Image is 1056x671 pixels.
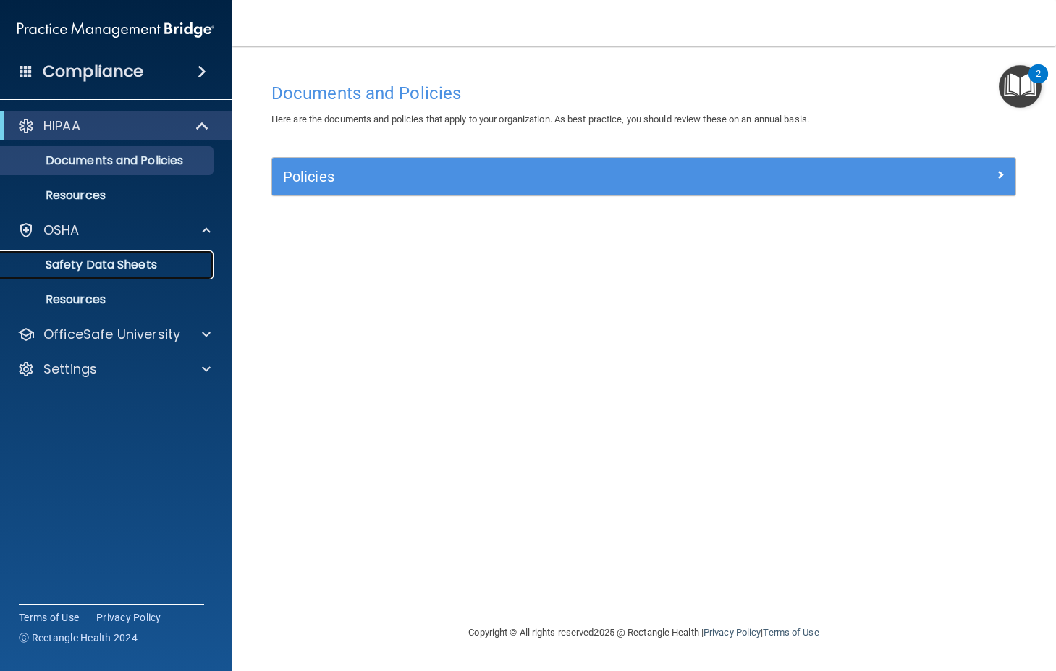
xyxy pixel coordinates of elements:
div: 2 [1036,74,1041,93]
p: Resources [9,292,207,307]
p: HIPAA [43,117,80,135]
a: Policies [283,165,1005,188]
p: Documents and Policies [9,153,207,168]
a: Terms of Use [19,610,79,625]
img: PMB logo [17,15,214,44]
a: OfficeSafe University [17,326,211,343]
a: Terms of Use [763,627,819,638]
span: Ⓒ Rectangle Health 2024 [19,630,138,645]
button: Open Resource Center, 2 new notifications [999,65,1042,108]
div: Copyright © All rights reserved 2025 @ Rectangle Health | | [380,609,908,656]
span: Here are the documents and policies that apply to your organization. As best practice, you should... [271,114,809,125]
a: Settings [17,360,211,378]
h4: Documents and Policies [271,84,1016,103]
a: HIPAA [17,117,210,135]
a: Privacy Policy [704,627,761,638]
p: Safety Data Sheets [9,258,207,272]
p: OSHA [43,221,80,239]
a: OSHA [17,221,211,239]
p: Settings [43,360,97,378]
a: Privacy Policy [96,610,161,625]
h4: Compliance [43,62,143,82]
h5: Policies [283,169,819,185]
p: Resources [9,188,207,203]
p: OfficeSafe University [43,326,180,343]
